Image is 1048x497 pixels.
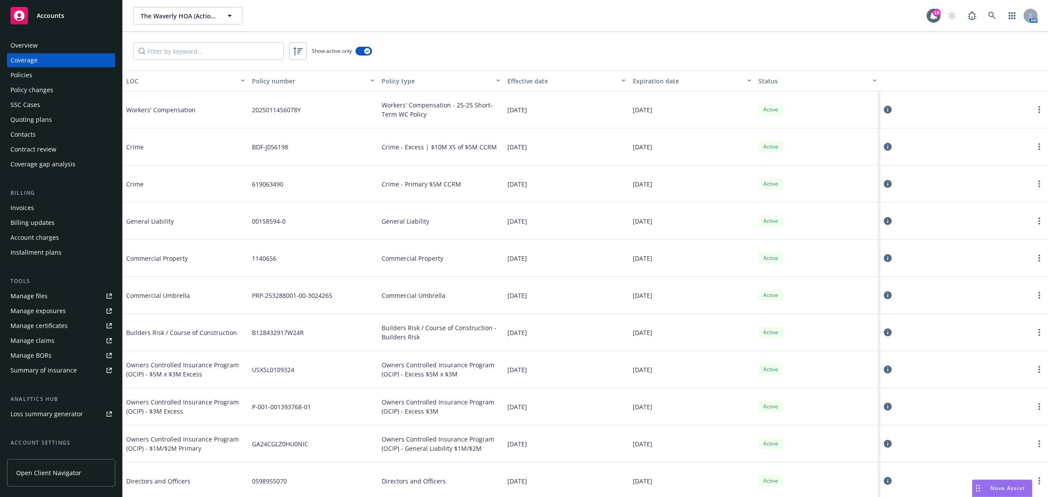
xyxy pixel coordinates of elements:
span: Accounts [37,12,64,19]
div: Policies [10,68,32,82]
a: Policy changes [7,83,115,97]
span: Show active only [312,47,352,55]
div: Coverage gap analysis [10,157,76,171]
span: Active [762,217,779,225]
span: [DATE] [507,291,527,300]
div: Contacts [10,128,36,142]
span: Active [762,254,779,262]
a: Manage certificates [7,319,115,333]
a: more [1034,438,1045,449]
div: Overview [10,38,38,52]
a: Report a Bug [963,7,981,24]
button: Effective date [504,70,630,91]
a: more [1034,364,1045,375]
div: Installment plans [10,245,62,259]
div: Manage BORs [10,349,52,362]
span: PRP-253288001-00-3024265 [252,291,332,300]
button: Status [755,70,881,91]
span: [DATE] [507,179,527,189]
div: Manage exposures [10,304,66,318]
span: Builders Risk / Course of Construction [126,328,257,337]
a: Coverage [7,53,115,67]
div: Status [758,76,868,86]
a: Quoting plans [7,113,115,127]
span: [DATE] [633,105,652,114]
a: Contacts [7,128,115,142]
span: Nova Assist [990,484,1025,492]
div: Account charges [10,231,59,245]
div: Manage files [10,289,48,303]
div: SSC Cases [10,98,40,112]
span: 0598955070 [252,476,287,486]
span: Active [762,328,779,336]
button: The Waverly HOA (Action Managed) [133,7,242,24]
div: Manage certificates [10,319,68,333]
button: Policy type [378,70,504,91]
span: USXSL0109324 [252,365,294,374]
a: Start snowing [943,7,961,24]
a: SSC Cases [7,98,115,112]
span: [DATE] [507,365,527,374]
span: Crime [126,179,257,189]
span: Active [762,366,779,373]
span: Manage exposures [7,304,115,318]
a: more [1034,179,1045,189]
span: The Waverly HOA (Action Managed) [141,11,216,21]
button: Policy number [248,70,378,91]
span: Active [762,180,779,188]
a: Installment plans [7,245,115,259]
span: P-001-001393768-01 [252,402,311,411]
div: Analytics hub [7,395,115,404]
span: Owners Controlled Insurance Program (OCIP) - $3M Excess [126,397,257,416]
span: General Liability [382,217,429,226]
span: 1140656 [252,254,276,263]
a: more [1034,290,1045,300]
span: [DATE] [507,476,527,486]
div: Manage claims [10,334,55,348]
a: more [1034,401,1045,412]
button: Expiration date [629,70,755,91]
span: Owners Controlled Insurance Program (OCIP) - $5M x $3M Excess [126,360,257,379]
div: Policy number [252,76,365,86]
span: Active [762,106,779,114]
div: Contract review [10,142,56,156]
span: Crime [126,142,257,152]
div: Drag to move [972,480,983,497]
a: Manage claims [7,334,115,348]
input: Filter by keyword... [133,42,284,60]
span: [DATE] [633,254,652,263]
span: Commercial Property [382,254,443,263]
span: [DATE] [633,439,652,449]
div: Policy type [382,76,491,86]
a: Accounts [7,3,115,28]
span: [DATE] [507,439,527,449]
span: Crime - Primary $5M CCRM [382,179,461,189]
span: BDF-J056198 [252,142,288,152]
span: Commercial Umbrella [382,291,445,300]
span: [DATE] [507,328,527,337]
div: Service team [10,451,48,465]
span: Open Client Navigator [16,468,81,477]
div: Billing [7,189,115,197]
div: Billing updates [10,216,55,230]
div: Expiration date [633,76,742,86]
div: Summary of insurance [10,363,77,377]
div: Coverage [10,53,38,67]
a: Service team [7,451,115,465]
div: Account settings [7,438,115,447]
span: [DATE] [633,142,652,152]
div: Policy changes [10,83,53,97]
div: Invoices [10,201,34,215]
span: Workers' Compensation - 25-25 Short-Term WC Policy [382,100,500,119]
span: 00158594-0 [252,217,286,226]
span: [DATE] [507,402,527,411]
a: Overview [7,38,115,52]
span: General Liability [126,217,257,226]
span: Active [762,291,779,299]
span: Crime - Excess | $10M XS of $5M CCRM [382,142,497,152]
span: Builders Risk / Course of Construction - Builders Risk [382,323,500,342]
span: Workers' Compensation [126,105,257,114]
span: Active [762,477,779,485]
span: Owners Controlled Insurance Program (OCIP) - Excess $5M x $3M [382,360,500,379]
span: Directors and Officers [126,476,257,486]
